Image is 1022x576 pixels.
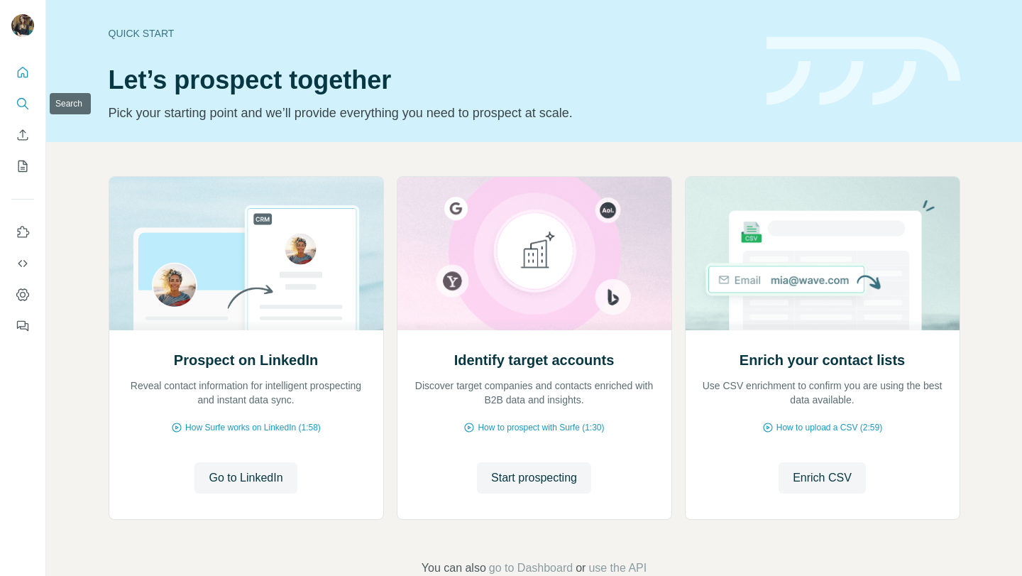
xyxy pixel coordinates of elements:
button: Search [11,91,34,116]
p: Discover target companies and contacts enriched with B2B data and insights. [412,379,657,407]
span: How to prospect with Surfe (1:30) [478,421,604,434]
span: Start prospecting [491,469,577,487]
img: banner [766,37,960,106]
img: Avatar [11,14,34,37]
span: How to upload a CSV (2:59) [776,421,882,434]
img: Enrich your contact lists [685,177,960,330]
p: Use CSV enrichment to confirm you are using the best data available. [700,379,945,407]
button: Start prospecting [477,462,591,494]
span: Enrich CSV [793,469,852,487]
p: Reveal contact information for intelligent prospecting and instant data sync. [123,379,369,407]
button: Go to LinkedIn [194,462,297,494]
span: Go to LinkedIn [209,469,282,487]
img: Identify target accounts [397,177,672,330]
h2: Prospect on LinkedIn [174,350,318,370]
button: Feedback [11,313,34,339]
span: How Surfe works on LinkedIn (1:58) [185,421,321,434]
button: Dashboard [11,282,34,308]
button: My lists [11,153,34,179]
h2: Enrich your contact lists [740,350,905,370]
img: Prospect on LinkedIn [109,177,384,330]
h2: Identify target accounts [454,350,615,370]
div: Quick start [109,26,749,40]
button: Use Surfe API [11,251,34,276]
h1: Let’s prospect together [109,66,749,94]
p: Pick your starting point and we’ll provide everything you need to prospect at scale. [109,103,749,123]
button: Quick start [11,60,34,85]
button: Use Surfe on LinkedIn [11,219,34,245]
button: Enrich CSV [11,122,34,148]
button: Enrich CSV [779,462,866,494]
